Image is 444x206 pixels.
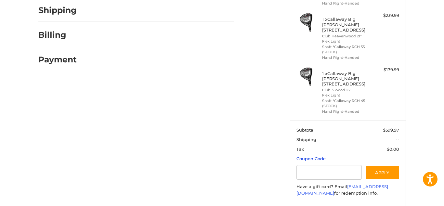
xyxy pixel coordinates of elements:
div: $239.99 [373,12,399,19]
li: Shaft *Callaway RCH 45 (STOCK) [322,98,372,109]
li: Hand Right-Handed [322,109,372,114]
li: Flex Light [322,93,372,98]
span: $599.97 [383,127,399,133]
li: Hand Right-Handed [322,1,372,6]
h2: Payment [38,55,77,65]
a: Coupon Code [296,156,326,161]
span: Tax [296,147,304,152]
li: Club 3 Wood 16° [322,87,372,93]
span: Subtotal [296,127,315,133]
span: $0.00 [387,147,399,152]
div: Have a gift card? Email for redemption info. [296,184,399,196]
h2: Billing [38,30,76,40]
a: [EMAIL_ADDRESS][DOMAIN_NAME] [296,184,388,196]
button: Apply [365,165,399,180]
h4: 1 x Callaway Big [PERSON_NAME] [STREET_ADDRESS] [322,17,372,32]
li: Club Heavenwood 21° [322,33,372,39]
span: Shipping [296,137,316,142]
input: Gift Certificate or Coupon Code [296,165,362,180]
div: $179.99 [373,67,399,73]
h4: 1 x Callaway Big [PERSON_NAME] [STREET_ADDRESS] [322,71,372,87]
li: Flex Light [322,39,372,44]
li: Shaft *Callaway RCH 55 (STOCK) [322,44,372,55]
span: -- [396,137,399,142]
li: Hand Right-Handed [322,55,372,60]
h2: Shipping [38,5,77,15]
